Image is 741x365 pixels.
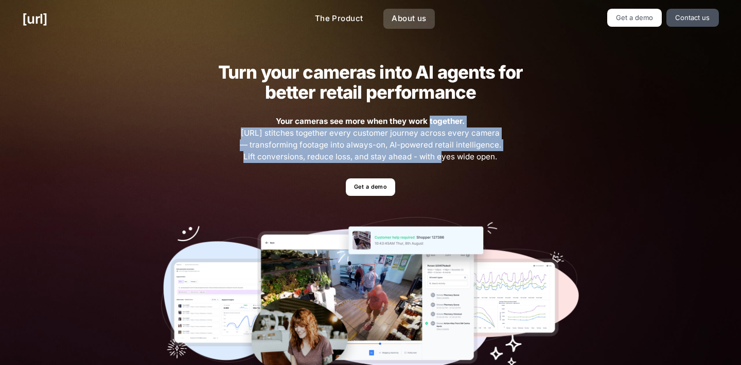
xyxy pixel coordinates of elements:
strong: Your cameras see more when they work together. [276,116,465,126]
a: Get a demo [607,9,662,27]
a: Get a demo [346,178,395,196]
h2: Turn your cameras into AI agents for better retail performance [202,62,539,102]
span: [URL] stitches together every customer journey across every camera — transforming footage into al... [238,116,503,162]
a: [URL] [22,9,47,29]
a: Contact us [666,9,719,27]
a: The Product [307,9,372,29]
a: About us [383,9,434,29]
